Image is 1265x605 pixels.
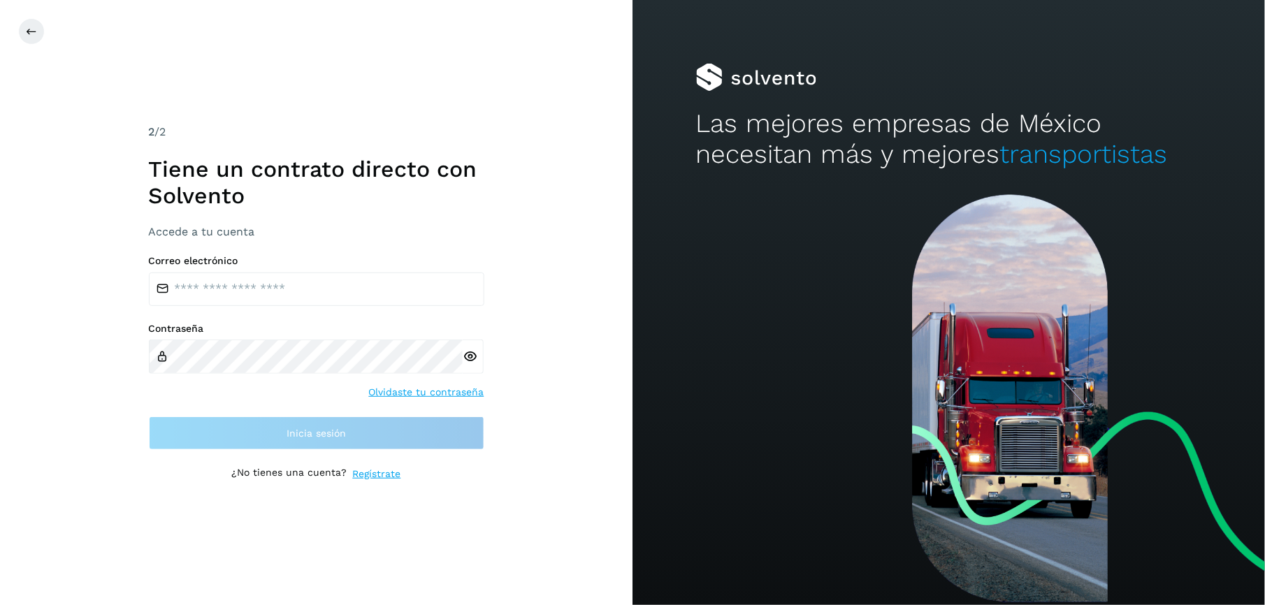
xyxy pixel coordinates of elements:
h1: Tiene un contrato directo con Solvento [149,156,484,210]
button: Inicia sesión [149,416,484,450]
a: Olvidaste tu contraseña [369,385,484,400]
span: transportistas [1000,139,1168,169]
h3: Accede a tu cuenta [149,225,484,238]
h2: Las mejores empresas de México necesitan más y mejores [696,108,1202,170]
span: 2 [149,125,155,138]
div: /2 [149,124,484,140]
span: Inicia sesión [287,428,346,438]
label: Contraseña [149,323,484,335]
a: Regístrate [353,467,401,481]
label: Correo electrónico [149,255,484,267]
p: ¿No tienes una cuenta? [232,467,347,481]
